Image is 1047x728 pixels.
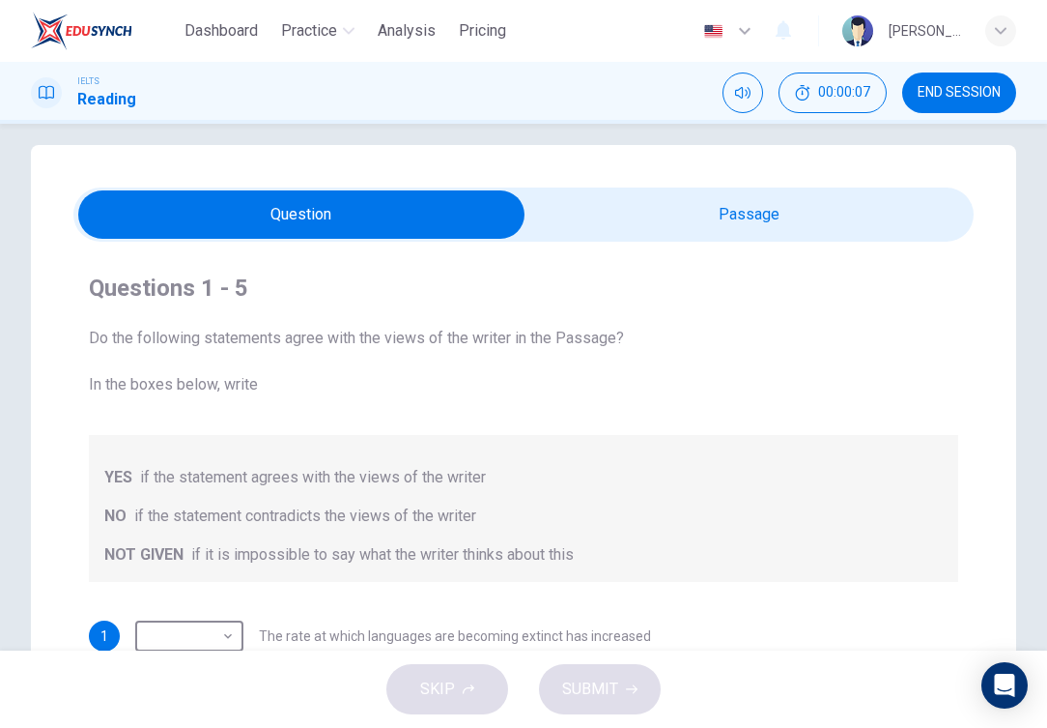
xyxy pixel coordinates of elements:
span: END SESSION [918,85,1001,101]
div: [PERSON_NAME] [PERSON_NAME] [889,19,962,43]
span: NOT GIVEN [104,543,184,567]
button: Analysis [370,14,443,48]
span: YES [104,466,132,489]
span: Pricing [459,19,506,43]
span: Do the following statements agree with the views of the writer in the Passage? In the boxes below... [89,327,958,396]
span: IELTS [77,74,99,88]
img: en [701,24,725,39]
span: if the statement contradicts the views of the writer [134,505,476,528]
button: Practice [273,14,362,48]
span: 00:00:07 [818,85,870,101]
button: 00:00:07 [778,73,887,113]
span: Analysis [378,19,436,43]
img: EduSynch logo [31,12,132,50]
div: Open Intercom Messenger [981,662,1028,709]
span: Dashboard [184,19,258,43]
button: Pricing [451,14,514,48]
h4: Questions 1 - 5 [89,273,958,304]
span: if the statement agrees with the views of the writer [140,466,486,489]
h1: Reading [77,88,136,111]
span: if it is impossible to say what the writer thinks about this [191,543,574,567]
span: Practice [281,19,337,43]
button: END SESSION [902,73,1016,113]
a: EduSynch logo [31,12,177,50]
span: 1 [100,629,108,643]
span: NO [104,505,127,528]
button: Dashboard [177,14,266,48]
span: The rate at which languages are becoming extinct has increased [259,629,651,643]
div: Hide [778,73,887,113]
img: Profile picture [842,15,873,46]
div: Mute [722,73,763,113]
